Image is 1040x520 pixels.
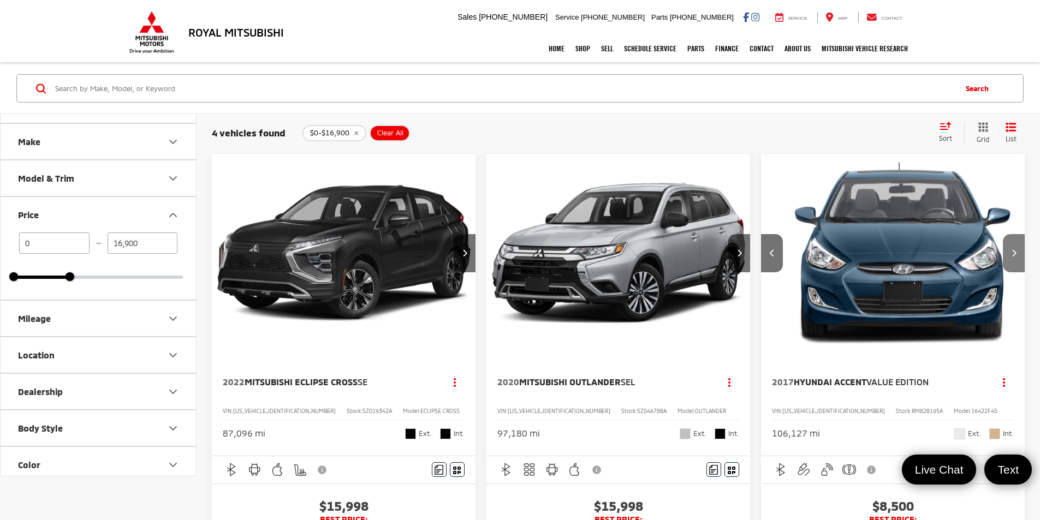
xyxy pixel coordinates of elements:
img: Heated Seats [293,463,307,476]
button: Actions [995,373,1014,392]
span: SZ019342A [362,408,392,414]
img: Apple CarPlay [568,463,581,476]
div: 2022 Mitsubishi Eclipse Cross SE 0 [211,154,477,352]
button: Body StyleBody Style [1,410,197,446]
div: Make [167,135,180,148]
span: Silver [680,428,691,439]
img: Mitsubishi [127,11,176,53]
button: Clear All [370,125,410,141]
span: Int. [728,428,739,439]
a: Map [817,12,855,23]
span: Hyundai Accent [794,376,866,387]
span: 2017 [772,376,794,387]
span: Stock: [896,408,912,414]
a: Parts: Opens in a new tab [682,35,710,62]
span: dropdown dots [728,378,730,386]
button: View Disclaimer [588,458,607,481]
span: ECLIPSE CROSS [420,408,460,414]
span: [US_VEHICLE_IDENTIFICATION_NUMBER] [782,408,885,414]
span: Map [838,16,847,21]
input: minimum Buy price [19,232,90,254]
a: Text [984,455,1032,485]
span: Live Chat [910,462,969,477]
span: $15,998 [223,498,465,514]
a: Mitsubishi Vehicle Research [816,35,913,62]
button: Next image [1003,234,1025,272]
img: Bluetooth® [500,463,513,476]
span: Beige [989,428,1000,439]
div: 97,180 mi [497,427,540,440]
button: remove 0-16900 [302,125,366,141]
img: Comments [709,465,718,474]
img: Apple CarPlay [271,463,284,476]
div: Color [167,458,180,471]
div: Body Style [167,422,180,435]
span: Mitsubishi Outlander [519,376,621,387]
img: Aux Input [797,463,811,476]
span: Grid [977,135,989,144]
span: Clear All [377,129,403,138]
h3: Royal Mitsubishi [188,26,284,38]
img: 3rd Row Seating [522,463,536,476]
span: Stock: [621,408,637,414]
a: Home [543,35,570,62]
span: Parts [651,13,668,21]
div: Mileage [18,313,51,324]
a: 2017 Hyundai Accent Value Edition2017 Hyundai Accent Value Edition2017 Hyundai Accent Value Editi... [770,154,1035,352]
span: [PHONE_NUMBER] [479,13,548,21]
div: Price [167,208,180,222]
span: [PHONE_NUMBER] [670,13,734,21]
button: Search [955,75,1005,102]
a: Schedule Service: Opens in a new tab [619,35,682,62]
div: 87,096 mi [223,427,265,440]
img: 2020 Mitsubishi Outlander SEL [486,154,751,353]
div: Mileage [167,312,180,325]
button: View Disclaimer [863,458,881,481]
span: Text [992,462,1024,477]
span: Ext. [693,428,706,439]
span: 4 vehicles found [212,127,286,138]
button: List View [997,122,1025,144]
span: Model: [954,408,971,414]
span: 2020 [497,376,519,387]
button: Window Sticker [450,462,465,477]
span: Labrador Black Pearl [405,428,416,439]
span: [PHONE_NUMBER] [581,13,645,21]
button: View Disclaimer [313,458,332,481]
span: Ext. [419,428,432,439]
span: RM828195A [912,408,943,414]
a: Contact [858,12,911,23]
a: Contact [744,35,779,62]
div: Make [18,136,40,147]
a: Instagram: Click to visit our Instagram page [751,13,759,21]
span: $15,998 [497,498,739,514]
button: Next image [728,234,750,272]
span: $8,500 [772,498,1014,514]
a: 2020Mitsubishi OutlanderSEL [497,376,709,388]
span: Sales [457,13,477,21]
span: Mitsubishi Eclipse Cross [245,376,358,387]
span: $0-$16,900 [310,129,349,138]
span: Model: [678,408,695,414]
img: Comments [435,465,443,474]
a: 2020 Mitsubishi Outlander SEL2020 Mitsubishi Outlander SEL2020 Mitsubishi Outlander SEL2020 Mitsu... [486,154,751,352]
span: SZ046788A [637,408,667,414]
img: Bluetooth® [774,463,788,476]
div: Location [167,349,180,362]
span: — [93,238,104,248]
button: Window Sticker [724,462,739,477]
span: Contact [881,16,902,21]
button: MileageMileage [1,301,197,336]
div: Model & Trim [18,173,74,183]
a: 2017Hyundai AccentValue Edition [772,376,984,388]
span: 2022 [223,376,245,387]
i: Window Sticker [728,465,735,474]
button: LocationLocation [1,337,197,373]
input: Search by Make, Model, or Keyword [54,75,955,101]
span: Model: [403,408,420,414]
span: Chalk White [954,428,965,439]
span: dropdown dots [1003,378,1005,386]
button: Model & TrimModel & Trim [1,160,197,196]
button: Comments [432,462,447,477]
